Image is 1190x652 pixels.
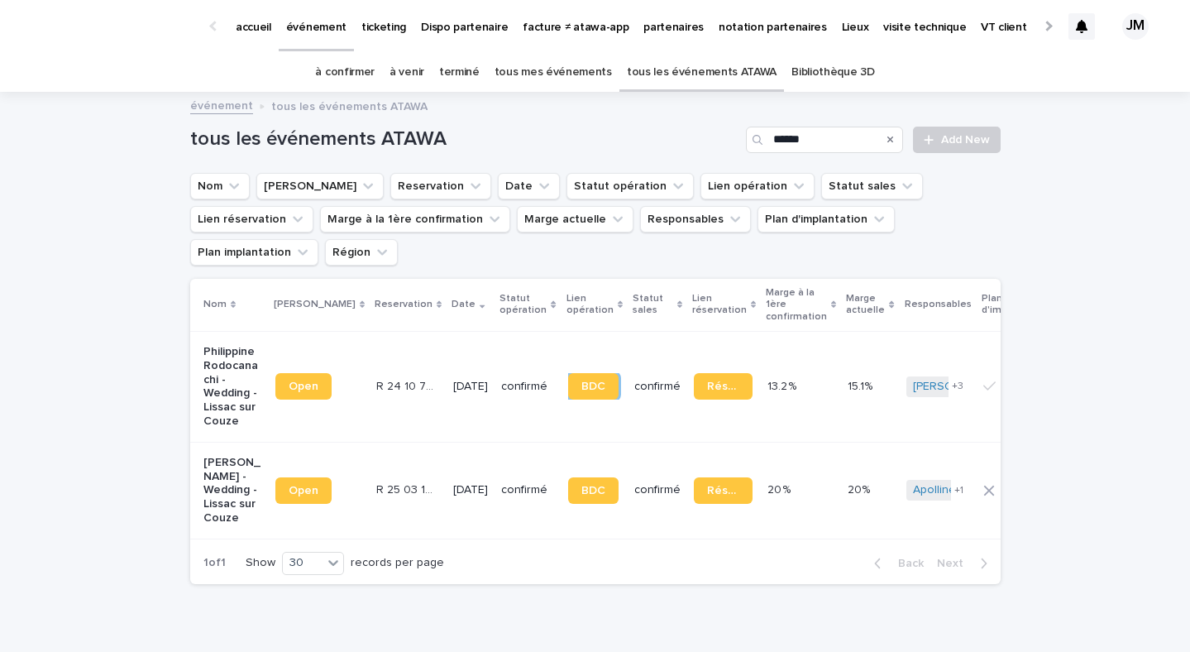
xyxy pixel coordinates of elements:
div: 30 [283,554,323,572]
span: Next [937,558,973,569]
a: Bibliothèque 3D [791,53,874,92]
button: Lien Stacker [256,173,384,199]
p: records per page [351,556,444,570]
button: Statut opération [566,173,694,199]
a: événement [190,95,253,114]
button: Plan d'implantation [757,206,895,233]
span: Réservation [707,381,739,392]
p: [DATE] [453,380,488,394]
span: + 3 [952,381,963,391]
a: Apolline Vion [913,483,983,497]
a: Réservation [694,373,753,400]
button: Statut sales [821,173,923,199]
button: Plan implantation [190,239,318,266]
span: Open [289,381,318,392]
a: BDC [568,477,619,504]
button: Next [930,556,1001,571]
button: Reservation [390,173,491,199]
button: Lien réservation [190,206,313,233]
a: tous mes événements [495,53,612,92]
p: R 25 03 1494 [376,480,438,497]
p: Philippine Rodocanachi - Wedding - Lissac sur Couze [203,345,262,429]
p: [PERSON_NAME] - Wedding - Lissac sur Couze [203,456,262,525]
p: Nom [203,295,227,314]
p: confirmé [634,483,681,497]
p: Lien opération [566,290,614,320]
p: Marge actuelle [846,290,885,320]
span: Back [888,558,924,569]
span: Add New [941,134,990,146]
a: tous les événements ATAWA [627,53,777,92]
p: confirmé [634,380,681,394]
a: BDC [568,373,619,400]
p: confirmé [501,483,554,497]
button: Marge à la 1ère confirmation [320,206,510,233]
p: 20 % [767,480,794,497]
p: Statut sales [633,290,673,320]
p: Date [452,295,476,314]
p: tous les événements ATAWA [271,96,428,114]
button: Lien opération [700,173,815,199]
p: Marge à la 1ère confirmation [766,284,827,326]
p: confirmé [501,380,554,394]
a: Réservation [694,477,753,504]
button: Région [325,239,398,266]
p: Reservation [375,295,433,314]
button: Marge actuelle [517,206,633,233]
div: JM [1122,13,1149,40]
p: Show [246,556,275,570]
p: Plan d'implantation [982,290,1050,320]
p: 1 of 1 [190,543,239,583]
button: Responsables [640,206,751,233]
p: 15.1% [848,376,876,394]
p: Statut opération [499,290,547,320]
img: Ls34BcGeRexTGTNfXpUC [33,10,194,43]
p: 13.2 % [767,376,800,394]
p: [PERSON_NAME] [274,295,356,314]
span: Réservation [707,485,739,496]
a: [PERSON_NAME] [913,380,1003,394]
p: Lien réservation [692,290,747,320]
p: R 24 10 771 [376,376,438,394]
span: BDC [581,381,605,392]
a: à confirmer [315,53,375,92]
span: + 1 [954,486,963,496]
button: Date [498,173,560,199]
input: Search [746,127,903,153]
a: Open [275,477,332,504]
a: Open [275,373,332,400]
button: Back [861,556,930,571]
p: 20% [848,480,873,497]
h1: tous les événements ATAWA [190,127,740,151]
span: BDC [581,485,605,496]
span: Open [289,485,318,496]
button: Nom [190,173,250,199]
p: [DATE] [453,483,488,497]
a: terminé [439,53,480,92]
a: à venir [389,53,424,92]
a: Add New [913,127,1000,153]
p: Responsables [905,295,972,314]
